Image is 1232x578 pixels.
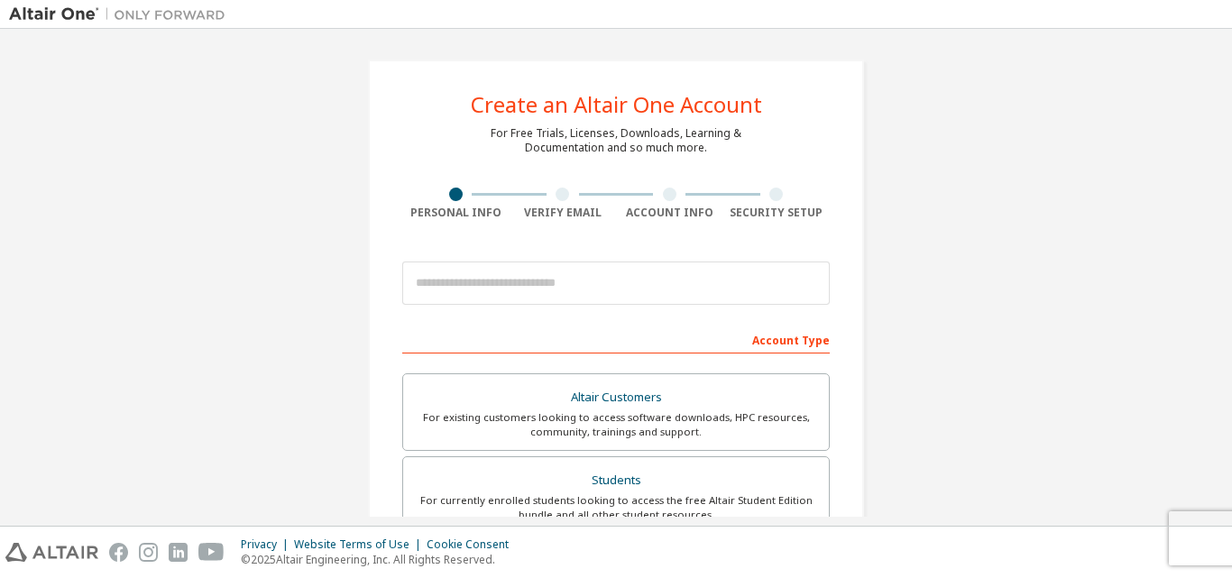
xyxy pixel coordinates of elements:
[9,5,234,23] img: Altair One
[414,410,818,439] div: For existing customers looking to access software downloads, HPC resources, community, trainings ...
[723,206,831,220] div: Security Setup
[510,206,617,220] div: Verify Email
[241,537,294,552] div: Privacy
[471,94,762,115] div: Create an Altair One Account
[414,468,818,493] div: Students
[241,552,519,567] p: © 2025 Altair Engineering, Inc. All Rights Reserved.
[402,325,830,353] div: Account Type
[414,493,818,522] div: For currently enrolled students looking to access the free Altair Student Edition bundle and all ...
[169,543,188,562] img: linkedin.svg
[5,543,98,562] img: altair_logo.svg
[198,543,225,562] img: youtube.svg
[402,206,510,220] div: Personal Info
[109,543,128,562] img: facebook.svg
[427,537,519,552] div: Cookie Consent
[294,537,427,552] div: Website Terms of Use
[491,126,741,155] div: For Free Trials, Licenses, Downloads, Learning & Documentation and so much more.
[139,543,158,562] img: instagram.svg
[414,385,818,410] div: Altair Customers
[616,206,723,220] div: Account Info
